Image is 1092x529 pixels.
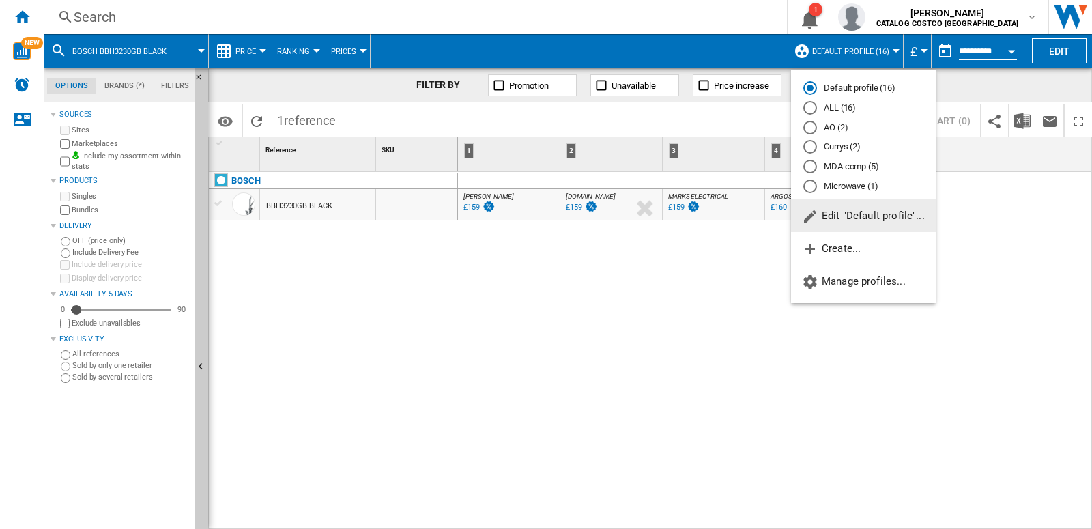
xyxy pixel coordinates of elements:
md-radio-button: Default profile (16) [803,82,923,95]
md-radio-button: AO (2) [803,121,923,134]
span: Edit "Default profile"... [802,210,925,222]
md-radio-button: Microwave (1) [803,180,923,192]
md-radio-button: Currys (2) [803,141,923,154]
span: Manage profiles... [802,275,906,287]
md-radio-button: MDA comp (5) [803,160,923,173]
md-radio-button: ALL (16) [803,102,923,115]
span: Create... [802,242,861,255]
